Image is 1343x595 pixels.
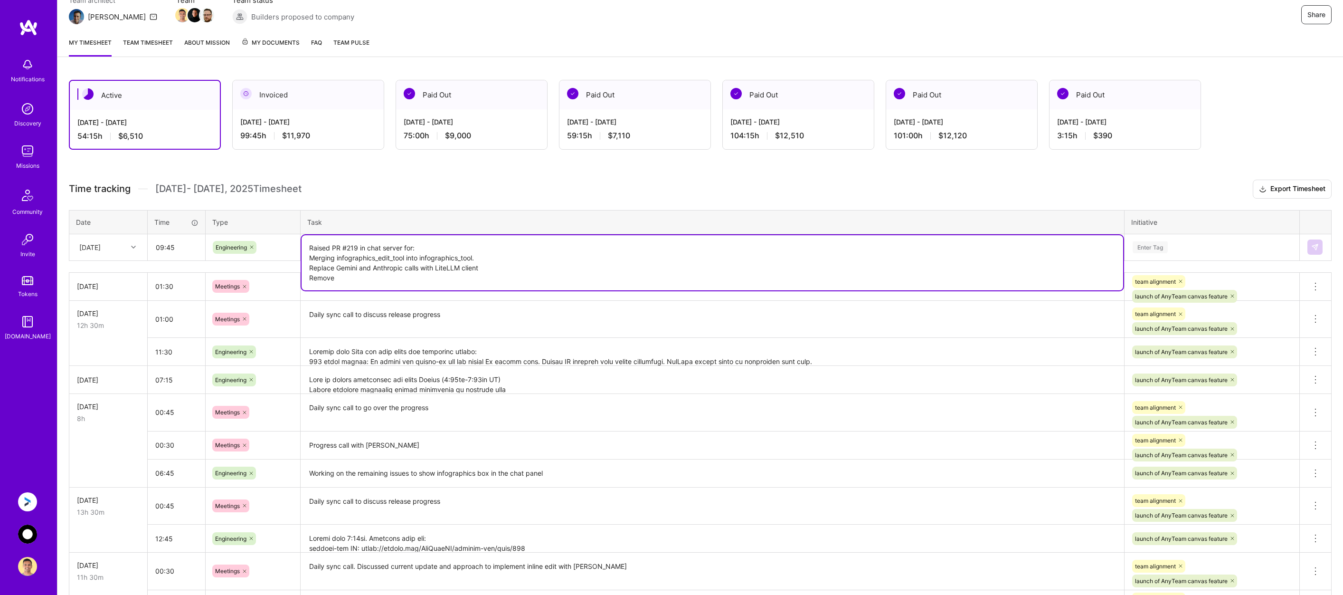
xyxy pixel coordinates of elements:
[148,558,205,584] input: HH:MM
[567,117,703,127] div: [DATE] - [DATE]
[775,131,804,141] span: $12,510
[1301,5,1332,24] button: Share
[282,131,310,141] span: $11,970
[215,348,246,355] span: Engineering
[155,183,302,195] span: [DATE] - [DATE] , 2025 Timesheet
[77,495,140,505] div: [DATE]
[1135,419,1228,426] span: launch of AnyTeam canvas feature
[559,80,710,109] div: Paid Out
[445,131,471,141] span: $9,000
[16,161,39,171] div: Missions
[1135,563,1176,570] span: team alignment
[730,117,866,127] div: [DATE] - [DATE]
[1057,131,1193,141] div: 3:15 h
[302,461,1123,487] textarea: Working on the remaining issues to show infographics box in the chat panel
[77,413,140,423] div: 8h
[1135,310,1176,317] span: team alignment
[77,560,140,570] div: [DATE]
[215,470,246,477] span: Engineering
[70,81,220,110] div: Active
[118,131,143,141] span: $6,510
[404,131,539,141] div: 75:00 h
[567,131,703,141] div: 59:15 h
[894,88,905,99] img: Paid Out
[16,184,39,207] img: Community
[123,38,173,57] a: Team timesheet
[5,331,51,341] div: [DOMAIN_NAME]
[18,289,38,299] div: Tokens
[730,88,742,99] img: Paid Out
[176,7,189,23] a: Team Member Avatar
[189,7,201,23] a: Team Member Avatar
[16,525,39,544] a: AnyTeam: Team for AI-Powered Sales Platform
[302,554,1123,589] textarea: Daily sync call. Discussed current update and approach to implement inline edit with [PERSON_NAME]
[12,207,43,217] div: Community
[215,316,240,323] span: Meetings
[77,572,140,582] div: 11h 30m
[215,376,246,384] span: Engineering
[188,8,202,22] img: Team Member Avatar
[148,461,205,486] input: HH:MM
[1133,240,1168,255] div: Enter Tag
[148,400,205,425] input: HH:MM
[1135,325,1228,332] span: launch of AnyTeam canvas feature
[396,80,547,109] div: Paid Out
[567,88,578,99] img: Paid Out
[404,88,415,99] img: Paid Out
[1135,470,1228,477] span: launch of AnyTeam canvas feature
[18,312,37,331] img: guide book
[148,307,205,332] input: HH:MM
[148,432,205,458] input: HH:MM
[1135,293,1228,300] span: launch of AnyTeam canvas feature
[77,507,140,517] div: 13h 30m
[148,274,205,299] input: HH:MM
[1307,10,1325,19] span: Share
[18,142,37,161] img: teamwork
[77,308,140,318] div: [DATE]
[333,39,369,46] span: Team Pulse
[1135,376,1228,384] span: launch of AnyTeam canvas feature
[148,493,205,518] input: HH:MM
[938,131,967,141] span: $12,120
[1131,217,1293,227] div: Initiative
[894,131,1030,141] div: 101:00 h
[302,367,1123,393] textarea: Lore ip dolors ametconsec adi elits Doeius (4:95te-7:93in UT) Labore etdolore magnaaliq enimad mi...
[301,210,1125,234] th: Task
[184,38,230,57] a: About Mission
[148,339,205,365] input: HH:MM
[69,183,131,195] span: Time tracking
[18,230,37,249] img: Invite
[1050,80,1201,109] div: Paid Out
[18,99,37,118] img: discovery
[333,38,369,57] a: Team Pulse
[241,38,300,48] span: My Documents
[1057,88,1069,99] img: Paid Out
[251,12,354,22] span: Builders proposed to company
[215,567,240,575] span: Meetings
[215,502,240,509] span: Meetings
[1135,577,1228,585] span: launch of AnyTeam canvas feature
[18,525,37,544] img: AnyTeam: Team for AI-Powered Sales Platform
[1135,451,1228,459] span: launch of AnyTeam canvas feature
[1311,243,1319,251] img: Submit
[1135,535,1228,542] span: launch of AnyTeam canvas feature
[240,131,376,141] div: 99:45 h
[723,80,874,109] div: Paid Out
[77,402,140,412] div: [DATE]
[233,80,384,109] div: Invoiced
[215,409,240,416] span: Meetings
[240,88,252,99] img: Invoiced
[1259,184,1267,194] i: icon Download
[1135,278,1176,285] span: team alignment
[175,8,189,22] img: Team Member Avatar
[19,19,38,36] img: logo
[241,38,300,57] a: My Documents
[302,302,1123,337] textarea: Daily sync call to discuss release progress
[1135,404,1176,411] span: team alignment
[240,117,376,127] div: [DATE] - [DATE]
[150,13,157,20] i: icon Mail
[14,118,41,128] div: Discovery
[404,117,539,127] div: [DATE] - [DATE]
[69,9,84,24] img: Team Architect
[302,235,1123,290] textarea: Raised PR #219 in chat server for: Merging infographics_edit_tool into infographics_tool. Replace...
